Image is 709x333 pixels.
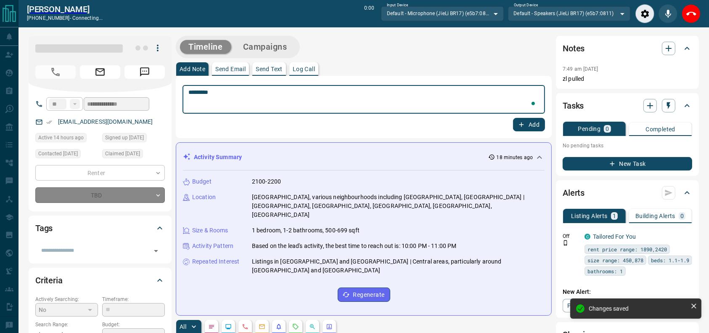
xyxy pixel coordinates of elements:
[635,4,654,23] div: Audio Settings
[183,149,545,165] div: Activity Summary18 minutes ago
[587,256,643,264] span: size range: 450,878
[235,40,296,54] button: Campaigns
[571,213,608,219] p: Listing Alerts
[252,257,545,275] p: Listings in [GEOGRAPHIC_DATA] and [GEOGRAPHIC_DATA] | Central areas, particularly around [GEOGRAP...
[563,66,598,72] p: 7:49 am [DATE]
[252,193,545,219] p: [GEOGRAPHIC_DATA], various neighbourhoods including [GEOGRAPHIC_DATA], [GEOGRAPHIC_DATA] | [GEOGR...
[215,66,246,72] p: Send Email
[563,232,579,240] p: Off
[35,218,165,238] div: Tags
[27,14,103,22] p: [PHONE_NUMBER] -
[105,149,140,158] span: Claimed [DATE]
[514,3,538,8] label: Output Device
[192,193,216,202] p: Location
[242,323,249,330] svg: Calls
[338,288,390,302] button: Regenerate
[192,242,233,250] p: Activity Pattern
[587,245,667,253] span: rent price range: 1890,2420
[275,323,282,330] svg: Listing Alerts
[102,296,165,303] p: Timeframe:
[35,270,165,290] div: Criteria
[192,257,239,266] p: Repeated Interest
[102,149,165,161] div: Sat Aug 16 2025
[364,4,374,23] p: 0:00
[252,177,281,186] p: 2100-2200
[180,40,231,54] button: Timeline
[563,42,585,55] h2: Notes
[35,187,165,203] div: TBD
[225,323,232,330] svg: Lead Browsing Activity
[102,321,165,328] p: Budget:
[606,126,609,132] p: 0
[593,233,636,240] a: Tailored For You
[635,213,675,219] p: Building Alerts
[188,89,539,110] textarea: To enrich screen reader interactions, please activate Accessibility in Grammarly extension settings
[124,65,165,79] span: Message
[381,6,503,21] div: Default - Microphone (JieLi BR17) (e5b7:0811)
[387,3,408,8] label: Input Device
[35,149,98,161] div: Sat Aug 16 2025
[578,126,601,132] p: Pending
[563,288,692,296] p: New Alert:
[35,321,98,328] p: Search Range:
[35,296,98,303] p: Actively Searching:
[35,221,53,235] h2: Tags
[309,323,316,330] svg: Opportunities
[680,213,684,219] p: 0
[46,119,52,125] svg: Email Verified
[27,4,103,14] a: [PERSON_NAME]
[252,242,457,250] p: Based on the lead's activity, the best time to reach out is: 10:00 PM - 11:00 PM
[563,186,585,200] h2: Alerts
[585,234,590,240] div: condos.ca
[35,65,76,79] span: Call
[508,6,630,21] div: Default - Speakers (JieLi BR17) (e5b7:0811)
[180,66,205,72] p: Add Note
[563,157,692,170] button: New Task
[35,274,63,287] h2: Criteria
[38,133,84,142] span: Active 14 hours ago
[563,38,692,59] div: Notes
[58,118,153,125] a: [EMAIL_ADDRESS][DOMAIN_NAME]
[192,226,228,235] p: Size & Rooms
[563,139,692,152] p: No pending tasks
[292,323,299,330] svg: Requests
[513,118,545,131] button: Add
[659,4,677,23] div: Mute
[563,183,692,203] div: Alerts
[192,177,212,186] p: Budget
[563,299,606,312] a: Property
[208,323,215,330] svg: Notes
[72,15,103,21] span: connecting...
[80,65,120,79] span: Email
[194,153,242,162] p: Activity Summary
[497,154,533,161] p: 18 minutes ago
[646,126,675,132] p: Completed
[102,133,165,145] div: Fri Aug 15 2025
[35,303,98,317] div: No
[589,305,687,312] div: Changes saved
[587,267,623,275] span: bathrooms: 1
[563,99,584,112] h2: Tasks
[613,213,616,219] p: 1
[563,240,569,246] svg: Push Notification Only
[150,245,162,257] button: Open
[563,96,692,116] div: Tasks
[252,226,360,235] p: 1 bedroom, 1-2 bathrooms, 500-699 sqft
[259,323,265,330] svg: Emails
[682,4,701,23] div: End Call
[38,149,78,158] span: Contacted [DATE]
[256,66,283,72] p: Send Text
[180,324,186,330] p: All
[326,323,333,330] svg: Agent Actions
[651,256,689,264] span: beds: 1.1-1.9
[563,75,692,83] p: zl pulled
[35,165,165,181] div: Renter
[35,133,98,145] div: Sun Aug 17 2025
[293,66,315,72] p: Log Call
[105,133,144,142] span: Signed up [DATE]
